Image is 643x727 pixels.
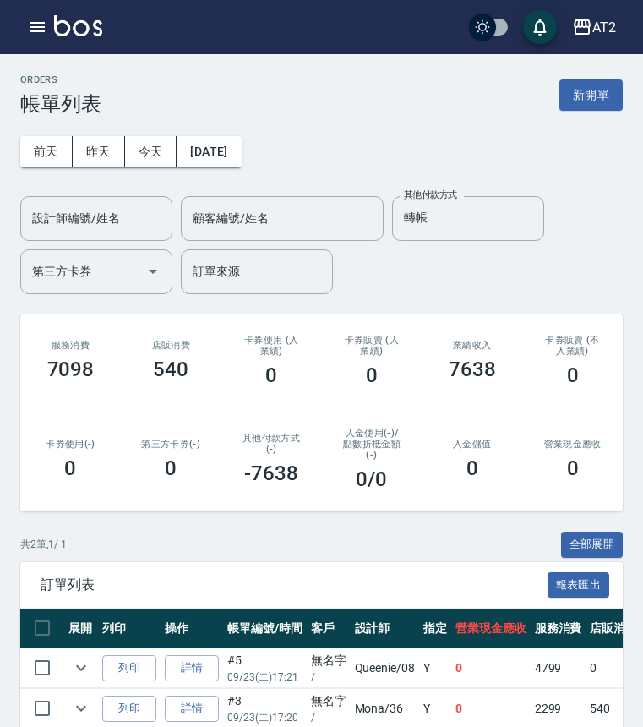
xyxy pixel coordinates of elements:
[341,335,401,357] h2: 卡券販賣 (入業績)
[523,10,557,44] button: save
[242,433,302,455] h2: 其他付款方式(-)
[442,439,502,450] h2: 入金儲值
[531,609,586,648] th: 服務消費
[20,74,101,85] h2: ORDERS
[419,609,451,648] th: 指定
[227,670,302,685] p: 09/23 (二) 17:21
[356,467,387,491] h3: 0 /0
[548,572,610,599] button: 報表匯出
[20,136,73,167] button: 前天
[68,696,94,721] button: expand row
[449,358,496,381] h3: 7638
[102,655,156,681] button: 列印
[223,648,307,688] td: #5
[466,456,478,480] h3: 0
[592,17,616,38] div: AT2
[125,136,177,167] button: 今天
[141,340,201,351] h2: 店販消費
[20,537,67,552] p: 共 2 筆, 1 / 1
[244,462,298,485] h3: -7638
[311,710,346,725] p: /
[153,358,188,381] h3: 540
[20,92,101,116] h3: 帳單列表
[567,456,579,480] h3: 0
[404,189,457,201] label: 其他付款方式
[586,609,641,648] th: 店販消費
[548,576,610,592] a: 報表匯出
[165,655,219,681] a: 詳情
[586,648,641,688] td: 0
[542,335,602,357] h2: 卡券販賣 (不入業績)
[165,456,177,480] h3: 0
[311,670,346,685] p: /
[565,10,623,45] button: AT2
[139,258,166,285] button: Open
[531,648,586,688] td: 4799
[41,340,101,351] h3: 服務消費
[311,652,346,670] div: 無名字
[265,363,277,387] h3: 0
[64,456,76,480] h3: 0
[161,609,223,648] th: 操作
[311,692,346,710] div: 無名字
[442,340,502,351] h2: 業績收入
[54,15,102,36] img: Logo
[451,648,531,688] td: 0
[64,609,98,648] th: 展開
[567,363,579,387] h3: 0
[351,609,420,648] th: 設計師
[351,648,420,688] td: Queenie /08
[419,648,451,688] td: Y
[102,696,156,722] button: 列印
[561,532,624,558] button: 全部展開
[451,609,531,648] th: 營業現金應收
[68,655,94,681] button: expand row
[177,136,241,167] button: [DATE]
[542,439,602,450] h2: 營業現金應收
[559,86,623,102] a: 新開單
[47,358,95,381] h3: 7098
[242,335,302,357] h2: 卡券使用 (入業績)
[98,609,161,648] th: 列印
[73,136,125,167] button: 昨天
[41,439,101,450] h2: 卡券使用(-)
[165,696,219,722] a: 詳情
[223,609,307,648] th: 帳單編號/時間
[366,363,378,387] h3: 0
[41,577,548,593] span: 訂單列表
[559,79,623,111] button: 新開單
[141,439,201,450] h2: 第三方卡券(-)
[307,609,351,648] th: 客戶
[341,428,401,461] h2: 入金使用(-) /點數折抵金額(-)
[227,710,302,725] p: 09/23 (二) 17:20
